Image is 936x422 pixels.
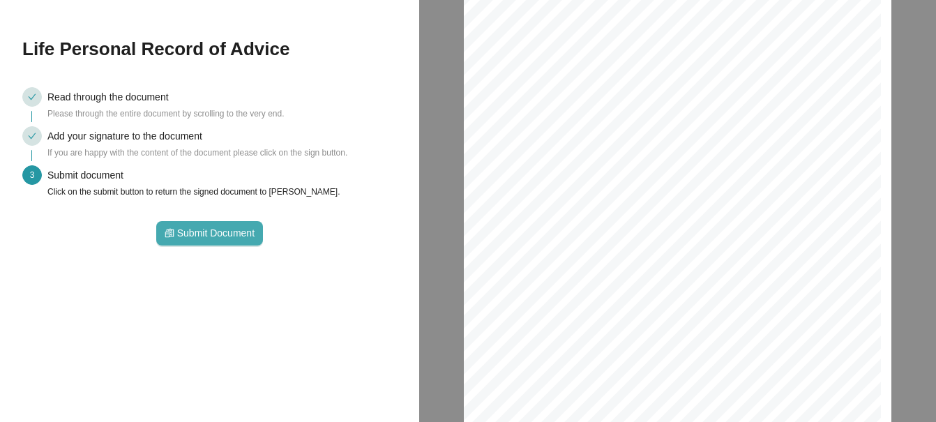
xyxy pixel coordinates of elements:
[47,87,174,107] div: Read through the document
[47,107,397,126] div: Please through the entire document by scrolling to the very end.
[165,228,174,238] span: reconciliation
[47,126,208,146] div: Add your signature to the document
[28,93,36,101] span: check
[177,225,255,241] span: Submit Document
[22,38,397,61] h2: Life Personal Record of Advice
[28,132,36,140] span: check
[156,221,263,246] button: Submit Document
[47,146,397,165] div: If you are happy with the content of the document please click on the sign button.
[47,185,397,204] div: Click on the submit button to return the signed document to [PERSON_NAME].
[47,165,129,185] div: Submit document
[486,2,544,9] span: [PERSON_NAME]
[30,170,35,180] span: 3
[672,2,728,9] span: [PERSON_NAME]
[665,398,679,405] span: 6 / 6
